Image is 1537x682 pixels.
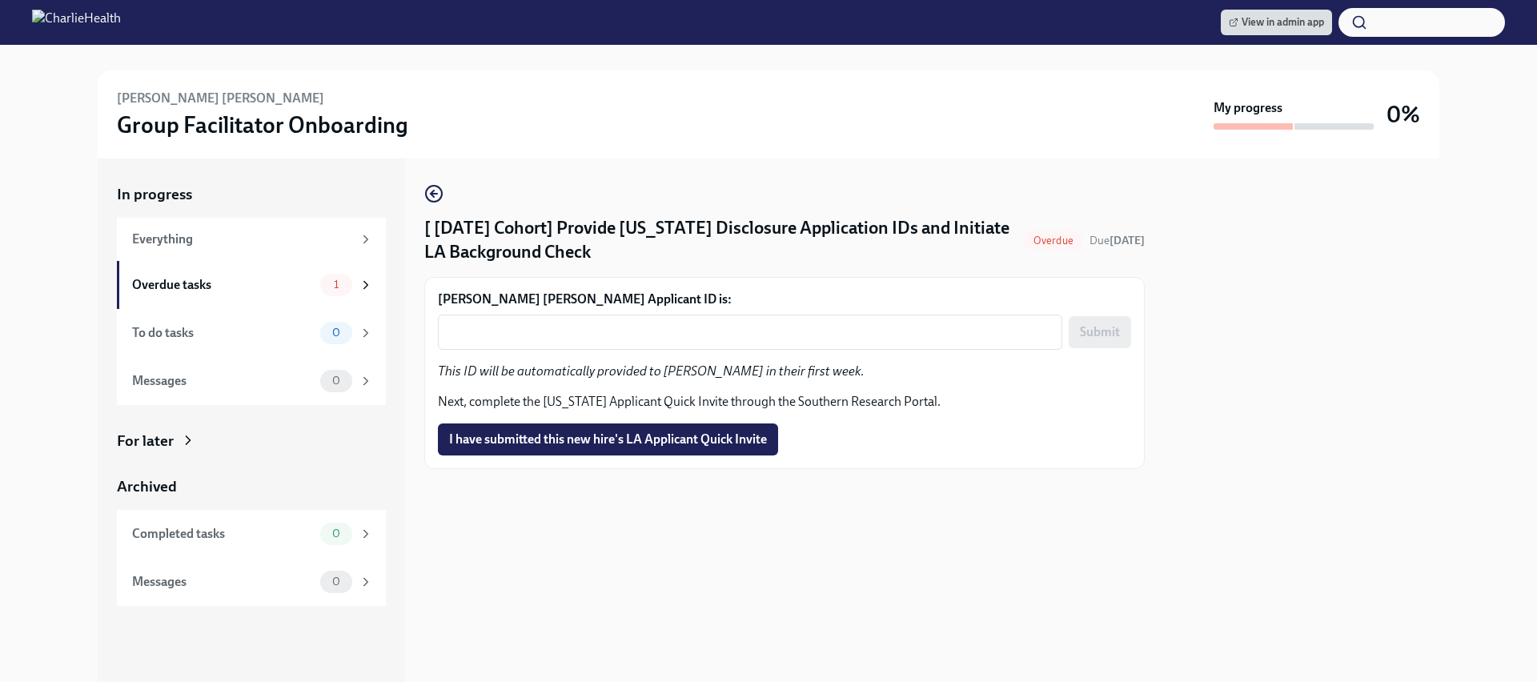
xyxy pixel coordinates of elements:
h4: [ [DATE] Cohort] Provide [US_STATE] Disclosure Application IDs and Initiate LA Background Check [424,216,1017,264]
h3: Group Facilitator Onboarding [117,110,408,139]
div: For later [117,431,174,451]
button: I have submitted this new hire's LA Applicant Quick Invite [438,423,778,455]
span: 0 [323,375,350,387]
span: September 24th, 2025 10:00 [1090,233,1145,248]
strong: My progress [1214,99,1282,117]
div: Messages [132,372,314,390]
a: View in admin app [1221,10,1332,35]
div: To do tasks [132,324,314,342]
span: 1 [324,279,348,291]
span: 0 [323,576,350,588]
span: Overdue [1024,235,1083,247]
div: Overdue tasks [132,276,314,294]
em: This ID will be automatically provided to [PERSON_NAME] in their first week. [438,363,865,379]
div: Messages [132,573,314,591]
a: For later [117,431,386,451]
img: CharlieHealth [32,10,121,35]
label: [PERSON_NAME] [PERSON_NAME] Applicant ID is: [438,291,1131,308]
a: To do tasks0 [117,309,386,357]
a: Completed tasks0 [117,510,386,558]
h3: 0% [1387,100,1420,129]
p: Next, complete the [US_STATE] Applicant Quick Invite through the Southern Research Portal. [438,393,1131,411]
span: View in admin app [1229,14,1324,30]
a: Messages0 [117,558,386,606]
a: Messages0 [117,357,386,405]
span: 0 [323,528,350,540]
strong: [DATE] [1110,234,1145,247]
span: Due [1090,234,1145,247]
div: Completed tasks [132,525,314,543]
a: In progress [117,184,386,205]
div: Everything [132,231,352,248]
span: I have submitted this new hire's LA Applicant Quick Invite [449,431,767,447]
a: Overdue tasks1 [117,261,386,309]
a: Archived [117,476,386,497]
h6: [PERSON_NAME] [PERSON_NAME] [117,90,324,107]
a: Everything [117,218,386,261]
span: 0 [323,327,350,339]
